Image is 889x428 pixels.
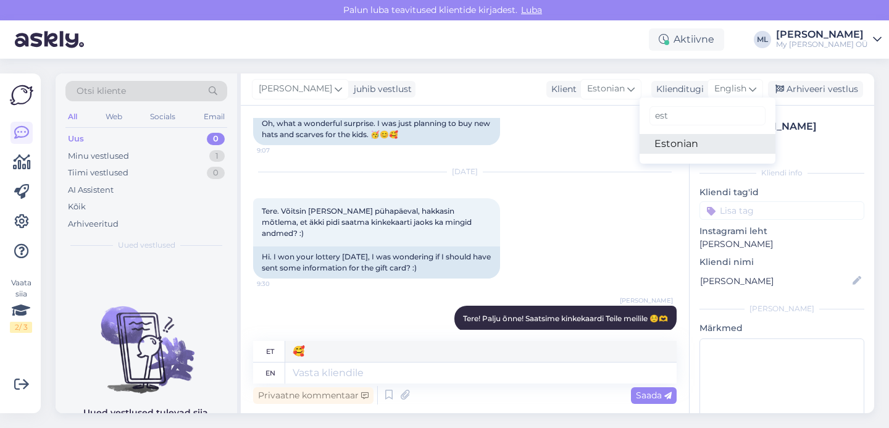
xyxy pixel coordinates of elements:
div: Aktiivne [649,28,724,51]
span: [PERSON_NAME] [259,82,332,96]
div: Klienditugi [651,83,704,96]
div: 0 [207,167,225,179]
div: Klient [546,83,577,96]
img: No chats [56,284,237,395]
div: AI Assistent [68,184,114,196]
p: Uued vestlused tulevad siia. [83,406,210,419]
a: [PERSON_NAME]My [PERSON_NAME] OÜ [776,30,882,49]
div: [PERSON_NAME] [729,119,861,134]
input: Lisa nimi [700,274,850,288]
div: Hi. I won your lottery [DATE], I was wondering if I should have sent some information for the gif... [253,246,500,279]
div: 2 / 3 [10,322,32,333]
div: [PERSON_NAME] [699,303,864,314]
div: 0 [207,133,225,145]
span: Tere! Palju õnne! Saatsime kinkekaardi Teile meilile ☺️🫶 [463,314,668,323]
div: ML [754,31,771,48]
p: Kliendi nimi [699,256,864,269]
span: Otsi kliente [77,85,126,98]
span: Luba [517,4,546,15]
div: et [266,341,274,362]
p: Kliendi tag'id [699,186,864,199]
div: Tiimi vestlused [68,167,128,179]
div: 1 [209,150,225,162]
span: Uued vestlused [118,240,175,251]
p: [PERSON_NAME] [699,238,864,251]
span: 9:30 [257,279,303,288]
span: 9:07 [257,146,303,155]
div: Kõik [68,201,86,213]
div: Socials [148,109,178,125]
img: Askly Logo [10,83,33,107]
textarea: 🥰 [285,341,677,362]
div: Vaata siia [10,277,32,333]
div: en [265,363,275,384]
div: Uus [68,133,84,145]
div: Email [201,109,227,125]
span: Estonian [587,82,625,96]
div: [PERSON_NAME] [776,30,868,40]
p: Märkmed [699,322,864,335]
span: Tere. Võitsin [PERSON_NAME] pühapäeval, hakkasin mõtlema, et äkki pidi saatma kinkekaarti jaoks k... [262,206,474,238]
div: Arhiveeritud [68,218,119,230]
div: Oh, what a wonderful surprise. I was just planning to buy new hats and scarves for the kids. 🥳😊🥰 [253,113,500,145]
div: All [65,109,80,125]
p: Instagrami leht [699,225,864,238]
a: Estonian [640,134,775,154]
input: Kirjuta, millist tag'i otsid [649,106,766,125]
span: [PERSON_NAME] [620,296,673,305]
div: Web [103,109,125,125]
div: Kliendi info [699,167,864,178]
div: My [PERSON_NAME] OÜ [776,40,868,49]
span: Saada [636,390,672,401]
div: Privaatne kommentaar [253,387,374,404]
span: English [714,82,746,96]
div: Minu vestlused [68,150,129,162]
div: # o09birf8 [729,134,861,148]
div: juhib vestlust [349,83,412,96]
input: Lisa tag [699,201,864,220]
div: Arhiveeri vestlus [768,81,863,98]
div: [DATE] [253,166,677,177]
